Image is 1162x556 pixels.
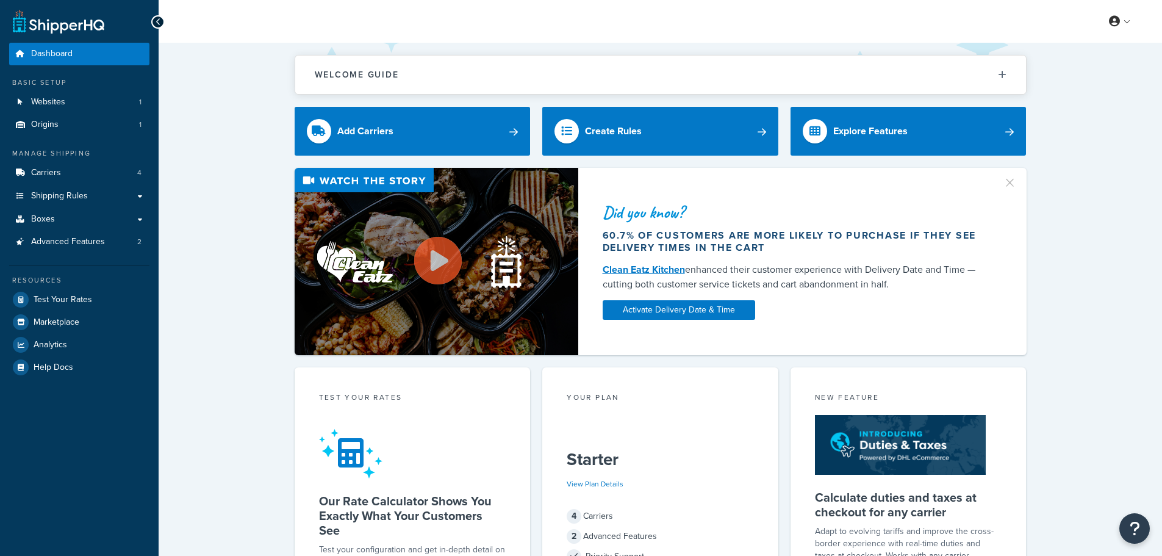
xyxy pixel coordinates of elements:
span: Carriers [31,168,61,178]
a: Add Carriers [295,107,531,156]
div: Add Carriers [337,123,393,140]
li: Websites [9,91,149,114]
span: Origins [31,120,59,130]
div: Test your rates [319,392,506,406]
span: Analytics [34,340,67,350]
div: Explore Features [833,123,908,140]
span: 4 [137,168,142,178]
span: Websites [31,97,65,107]
div: Did you know? [603,204,988,221]
a: Create Rules [542,107,778,156]
div: Your Plan [567,392,754,406]
div: Resources [9,275,149,286]
li: Carriers [9,162,149,184]
h5: Calculate duties and taxes at checkout for any carrier [815,490,1002,519]
span: Test Your Rates [34,295,92,305]
a: Dashboard [9,43,149,65]
span: Help Docs [34,363,73,373]
span: Advanced Features [31,237,105,247]
button: Welcome Guide [295,56,1026,94]
a: Origins1 [9,114,149,136]
a: Activate Delivery Date & Time [603,300,755,320]
li: Advanced Features [9,231,149,253]
a: Advanced Features2 [9,231,149,253]
div: Advanced Features [567,528,754,545]
li: Origins [9,114,149,136]
div: Manage Shipping [9,148,149,159]
img: Video thumbnail [295,168,578,355]
span: Boxes [31,214,55,225]
span: 2 [137,237,142,247]
span: Dashboard [31,49,73,59]
a: Boxes [9,208,149,231]
a: Analytics [9,334,149,356]
h5: Our Rate Calculator Shows You Exactly What Your Customers See [319,494,506,538]
span: 1 [139,120,142,130]
span: 4 [567,509,581,524]
h2: Welcome Guide [315,70,399,79]
div: 60.7% of customers are more likely to purchase if they see delivery times in the cart [603,229,988,254]
a: Marketplace [9,311,149,333]
a: View Plan Details [567,478,623,489]
a: Websites1 [9,91,149,114]
div: Basic Setup [9,78,149,88]
div: New Feature [815,392,1002,406]
div: Carriers [567,508,754,525]
div: enhanced their customer experience with Delivery Date and Time — cutting both customer service ti... [603,262,988,292]
span: Shipping Rules [31,191,88,201]
span: 2 [567,529,581,544]
span: 1 [139,97,142,107]
a: Test Your Rates [9,289,149,311]
div: Create Rules [585,123,642,140]
button: Open Resource Center [1119,513,1150,544]
a: Explore Features [791,107,1027,156]
a: Clean Eatz Kitchen [603,262,685,276]
h5: Starter [567,450,754,469]
span: Marketplace [34,317,79,328]
a: Shipping Rules [9,185,149,208]
a: Carriers4 [9,162,149,184]
a: Help Docs [9,356,149,378]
